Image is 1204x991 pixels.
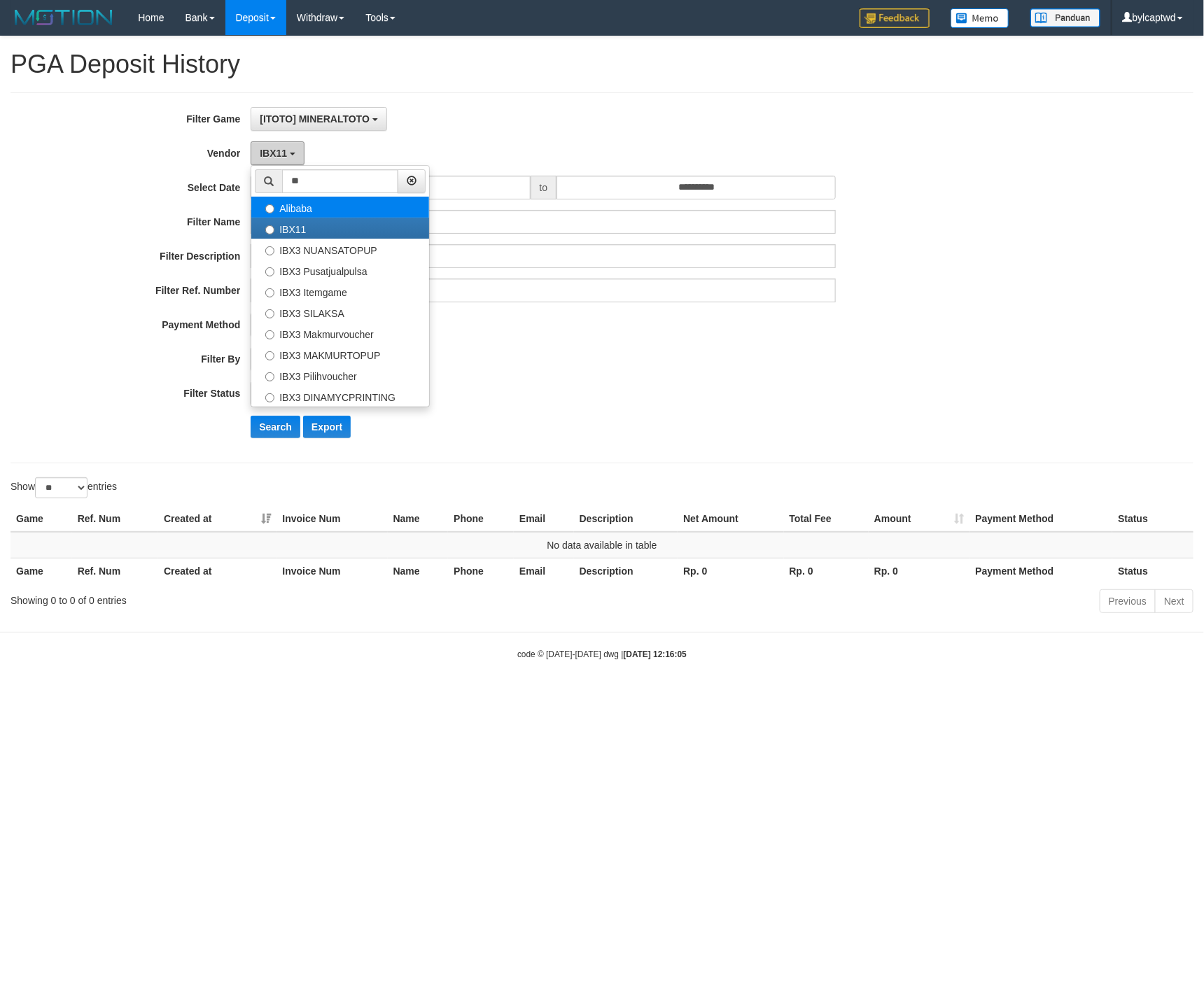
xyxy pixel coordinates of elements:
label: IBX3 Makmurvoucher [251,323,429,344]
span: IBX11 [260,148,287,159]
label: IBX3 Pusatjualpulsa [251,260,429,281]
th: Total Fee [784,506,869,532]
label: IBX3 NUANSATOPUP [251,239,429,260]
input: IBX3 Pilihvoucher [265,372,274,381]
th: Description [574,558,678,584]
img: MOTION_logo.png [10,7,117,28]
input: IBX3 NUANSATOPUP [265,246,274,255]
img: panduan.png [1030,8,1100,27]
img: Feedback.jpg [860,8,930,28]
label: IBX11 [251,218,429,239]
input: IBX3 DINAMYCPRINTING [265,393,274,402]
select: Showentries [35,477,87,498]
button: Export [303,416,351,438]
input: IBX3 SILAKSA [265,309,274,318]
th: Name [388,506,449,532]
th: Email [514,558,574,584]
th: Status [1112,558,1193,584]
th: Description [574,506,678,532]
span: [ITOTO] MINERALTOTO [260,113,370,125]
th: Invoice Num [276,506,387,532]
th: Payment Method [969,506,1112,532]
input: IBX3 Itemgame [265,288,274,297]
strong: [DATE] 12:16:05 [624,649,687,659]
button: IBX11 [251,141,304,165]
th: Net Amount [678,506,783,532]
th: Payment Method [969,558,1112,584]
th: Name [388,558,449,584]
label: IBX3 Itemgame [251,281,429,302]
button: Search [251,416,300,438]
span: to [531,176,557,199]
a: Next [1155,589,1193,613]
label: IBX3 MAKMURTOPUP [251,344,429,365]
th: Status [1112,506,1193,532]
a: Previous [1100,589,1156,613]
label: IBX3 DINAMYCPRINTING [251,386,429,407]
label: IBX3 SILAKSA [251,302,429,323]
th: Rp. 0 [678,558,783,584]
input: IBX11 [265,225,274,234]
input: IBX3 Pusatjualpulsa [265,267,274,276]
label: Show entries [10,477,117,498]
small: code © [DATE]-[DATE] dwg | [517,649,687,659]
th: Phone [448,506,514,532]
th: Rp. 0 [784,558,869,584]
input: IBX3 MAKMURTOPUP [265,351,274,360]
th: Email [514,506,574,532]
label: Alibaba [251,197,429,218]
button: [ITOTO] MINERALTOTO [251,107,386,131]
img: Button%20Memo.svg [951,8,1009,28]
input: Alibaba [265,204,274,213]
input: IBX3 Makmurvoucher [265,330,274,339]
th: Invoice Num [276,558,387,584]
th: Amount: activate to sort column ascending [869,506,970,532]
td: No data available in table [10,532,1193,558]
h1: PGA Deposit History [10,50,1193,78]
th: Rp. 0 [869,558,970,584]
th: Phone [448,558,514,584]
label: IBX3 Pilihvoucher [251,365,429,386]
